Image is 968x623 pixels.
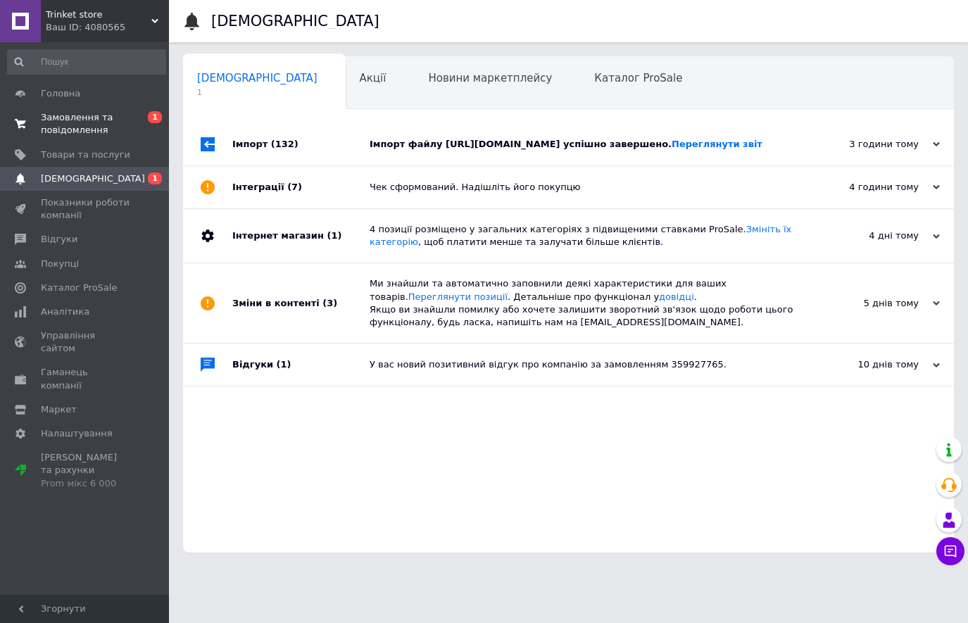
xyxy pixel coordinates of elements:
[41,366,130,391] span: Гаманець компанії
[232,263,370,343] div: Зміни в контенті
[799,358,940,371] div: 10 днів тому
[41,172,145,185] span: [DEMOGRAPHIC_DATA]
[7,49,166,75] input: Пошук
[41,306,89,318] span: Аналітика
[232,344,370,386] div: Відгуки
[41,87,80,100] span: Головна
[287,182,302,192] span: (7)
[197,72,318,84] span: [DEMOGRAPHIC_DATA]
[41,329,130,355] span: Управління сайтом
[799,181,940,194] div: 4 години тому
[594,72,682,84] span: Каталог ProSale
[211,13,379,30] h1: [DEMOGRAPHIC_DATA]
[41,451,130,490] span: [PERSON_NAME] та рахунки
[799,297,940,310] div: 5 днів тому
[41,477,130,490] div: Prom мікс 6 000
[370,181,799,194] div: Чек сформований. Надішліть його покупцю
[360,72,386,84] span: Акції
[41,403,77,416] span: Маркет
[46,8,151,21] span: Trinket store
[799,138,940,151] div: 3 години тому
[148,111,162,123] span: 1
[327,230,341,241] span: (1)
[41,149,130,161] span: Товари та послуги
[799,229,940,242] div: 4 дні тому
[41,427,113,440] span: Налаштування
[41,196,130,222] span: Показники роботи компанії
[936,537,964,565] button: Чат з покупцем
[672,139,762,149] a: Переглянути звіт
[41,233,77,246] span: Відгуки
[428,72,552,84] span: Новини маркетплейсу
[659,291,694,302] a: довідці
[322,298,337,308] span: (3)
[197,87,318,98] span: 1
[232,209,370,263] div: Інтернет магазин
[41,258,79,270] span: Покупці
[271,139,298,149] span: (132)
[370,358,799,371] div: У вас новий позитивний відгук про компанію за замовленням 359927765.
[370,223,799,248] div: 4 позиції розміщено у загальних категоріях з підвищеними ставками ProSale. , щоб платити менше та...
[408,291,508,302] a: Переглянути позиції
[41,111,130,137] span: Замовлення та повідомлення
[232,123,370,165] div: Імпорт
[41,282,117,294] span: Каталог ProSale
[277,359,291,370] span: (1)
[370,138,799,151] div: Імпорт файлу [URL][DOMAIN_NAME] успішно завершено.
[148,172,162,184] span: 1
[46,21,169,34] div: Ваш ID: 4080565
[232,166,370,208] div: Інтеграції
[370,277,799,329] div: Ми знайшли та автоматично заповнили деякі характеристики для ваших товарів. . Детальніше про функ...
